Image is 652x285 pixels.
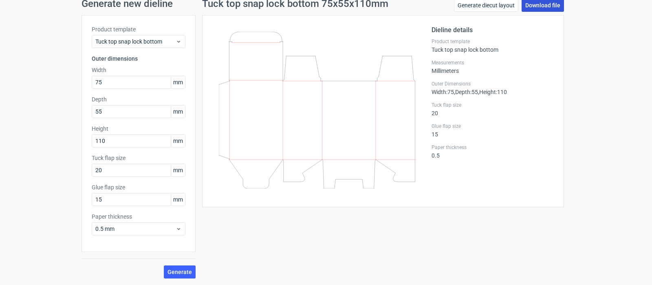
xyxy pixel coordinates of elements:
[432,38,554,45] label: Product template
[95,225,176,233] span: 0.5 mm
[432,38,554,53] div: Tuck top snap lock bottom
[92,125,185,133] label: Height
[432,89,454,95] span: Width : 75
[432,144,554,151] label: Paper thickness
[432,102,554,116] div: 20
[171,193,185,206] span: mm
[164,265,196,278] button: Generate
[92,66,185,74] label: Width
[171,105,185,118] span: mm
[454,89,478,95] span: , Depth : 55
[432,123,554,129] label: Glue flap size
[432,123,554,138] div: 15
[478,89,507,95] span: , Height : 110
[171,135,185,147] span: mm
[432,144,554,159] div: 0.5
[171,164,185,176] span: mm
[432,81,554,87] label: Outer Dimensions
[167,269,192,275] span: Generate
[432,25,554,35] h2: Dieline details
[92,25,185,33] label: Product template
[432,59,554,74] div: Millimeters
[92,95,185,103] label: Depth
[92,55,185,63] h3: Outer dimensions
[432,59,554,66] label: Measurements
[95,37,176,46] span: Tuck top snap lock bottom
[92,213,185,221] label: Paper thickness
[432,102,554,108] label: Tuck flap size
[171,76,185,88] span: mm
[92,154,185,162] label: Tuck flap size
[92,183,185,191] label: Glue flap size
